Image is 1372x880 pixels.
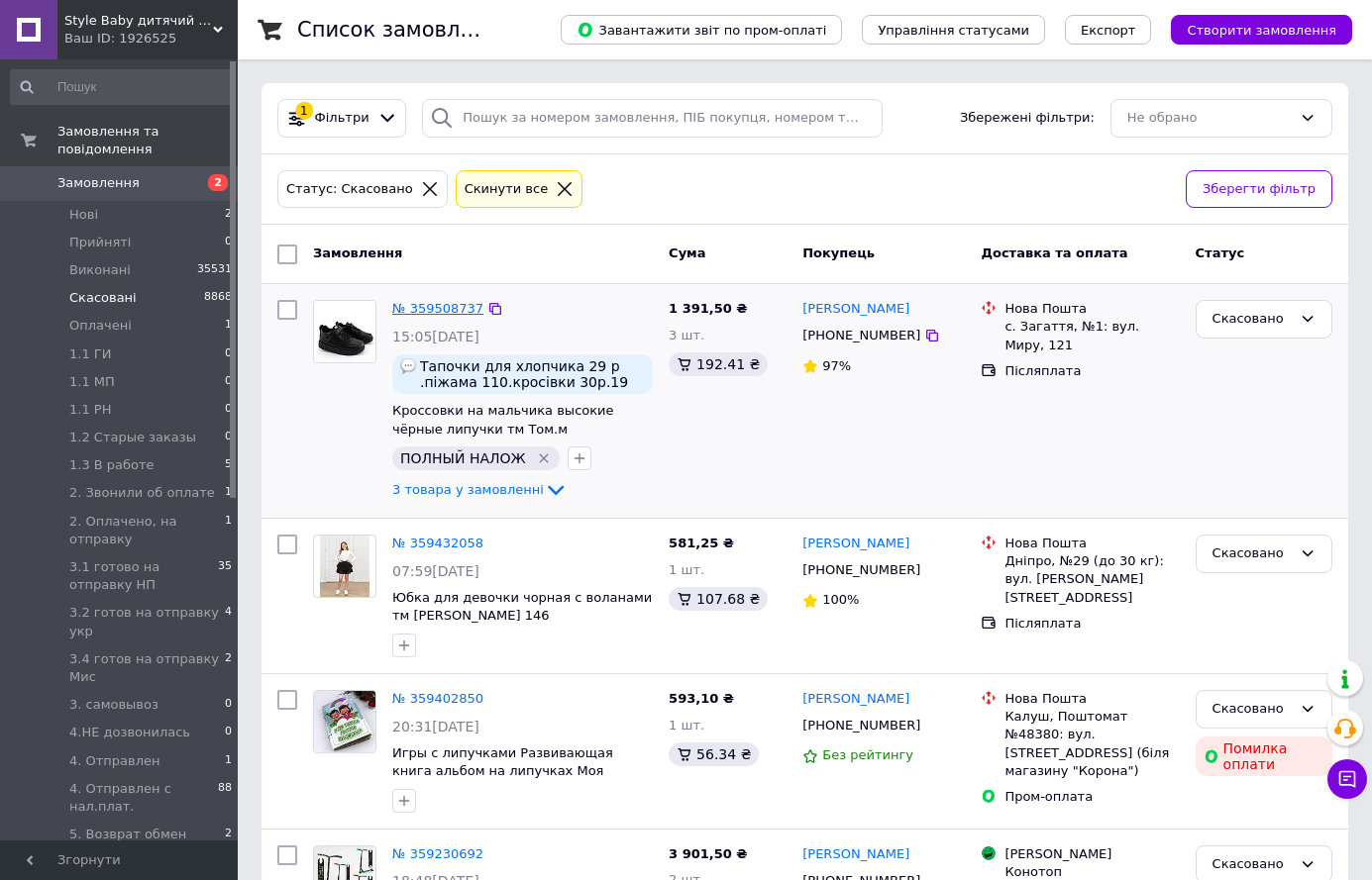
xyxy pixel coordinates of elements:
span: 1 [225,317,232,335]
span: 1.1 ГИ [69,345,111,363]
span: 3. самовывоз [69,696,158,714]
div: Ваш ID: 1926525 [64,30,238,48]
span: Управління статусами [878,23,1029,38]
span: 0 [225,696,232,714]
span: Збережені фільтри: [960,109,1095,128]
button: Завантажити звіт по пром-оплаті [561,15,842,45]
span: 2 [225,650,232,686]
span: ПОЛНЫЙ НАЛОЖ [400,450,526,466]
span: 5 [225,456,232,474]
span: 15:05[DATE] [392,329,479,344]
span: 4 [225,604,232,639]
span: 1 [225,752,232,770]
div: 1 [295,102,313,120]
div: Післяплата [1004,615,1179,633]
span: Оплачені [69,317,132,335]
span: 3 шт. [669,328,704,342]
span: Доставка та оплата [981,245,1127,260]
div: Статус: Скасовано [282,179,417,200]
span: 0 [225,401,232,419]
span: 0 [225,345,232,363]
a: Игры с липучками Развивающая книга альбом на липучках Моя первая книжечка [392,745,613,797]
span: Style Baby дитячий магазин [64,12,213,30]
span: 581,25 ₴ [669,536,734,550]
a: Фото товару [313,690,376,753]
span: 2 [225,206,232,224]
span: 3 товара у замовленні [392,482,544,497]
span: 2 [208,174,228,191]
button: Експорт [1065,15,1152,45]
span: 1 [225,513,232,548]
span: Замовлення та повідомлення [57,123,238,158]
span: Фільтри [315,109,369,128]
div: 192.41 ₴ [669,352,768,376]
a: [PERSON_NAME] [802,690,909,709]
img: Фото товару [314,691,375,752]
div: Післяплата [1004,362,1179,380]
span: 0 [225,373,232,391]
span: [PHONE_NUMBER] [802,718,920,733]
div: [PERSON_NAME] [1004,845,1179,863]
span: [PHONE_NUMBER] [802,328,920,342]
span: 20:31[DATE] [392,719,479,734]
div: Нова Пошта [1004,690,1179,708]
span: 1 [225,484,232,502]
span: 0 [225,234,232,251]
div: Дніпро, №29 (до 30 кг): вул. [PERSON_NAME][STREET_ADDRESS] [1004,552,1179,607]
span: Прийняті [69,234,131,251]
span: [PHONE_NUMBER] [802,562,920,577]
span: 1.1 МП [69,373,115,391]
div: Нова Пошта [1004,300,1179,318]
a: № 359402850 [392,691,483,706]
a: № 359230692 [392,846,483,861]
span: Замовлення [313,245,402,260]
span: 1.1 РН [69,401,111,419]
span: 8868 [204,289,232,307]
div: Cкинути все [461,179,553,200]
span: 3.2 готов на отправку укр [69,604,225,639]
span: 1.3 В работе [69,456,155,474]
span: 35531 [197,261,232,279]
span: Статус [1196,245,1245,260]
span: Створити замовлення [1187,23,1336,38]
a: [PERSON_NAME] [802,535,909,553]
img: :speech_balloon: [400,358,416,374]
span: 2 [225,826,232,843]
span: 2. Звонили об оплате [69,484,215,502]
span: 593,10 ₴ [669,691,734,706]
span: 4. Отправлен [69,752,160,770]
span: Кроссовки на мальчика высокие чёрные липучки тм Том.м [392,403,614,437]
div: Не обрано [1127,108,1292,129]
span: Cума [669,245,705,260]
a: [PERSON_NAME] [802,845,909,864]
button: Зберегти фільтр [1186,170,1332,209]
button: Управління статусами [862,15,1045,45]
input: Пошук [10,69,234,105]
span: 0 [225,429,232,446]
span: Замовлення [57,174,140,192]
a: Фото товару [313,300,376,363]
span: 3.4 готов на отправку Мис [69,650,225,686]
div: 107.68 ₴ [669,587,768,611]
span: 88 [218,780,232,816]
span: Тапочки для хлопчика 29 р .піжама 110.кросівки 30р.19 см устілка. [420,358,645,390]
span: 100% [822,592,859,607]
div: Помилка оплати [1196,736,1332,776]
button: Чат з покупцем [1327,759,1367,799]
div: Калуш, Поштомат №48380: вул. [STREET_ADDRESS] (біля магазину "Корона") [1004,708,1179,780]
span: Завантажити звіт по пром-оплаті [577,21,826,39]
span: 4. Отправлен с нал.плат. [69,780,218,816]
div: Скасовано [1213,699,1292,720]
span: 5. Возврат обмен [69,826,186,843]
div: Скасовано [1213,309,1292,330]
a: Фото товару [313,535,376,598]
a: [PERSON_NAME] [802,300,909,319]
div: Пром-оплата [1004,788,1179,806]
span: 07:59[DATE] [392,563,479,579]
a: Юбка для девочки чорная с воланами тм [PERSON_NAME] 146 [392,590,652,624]
span: Скасовані [69,289,137,307]
span: 1 шт. [669,718,704,733]
span: Покупець [802,245,875,260]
